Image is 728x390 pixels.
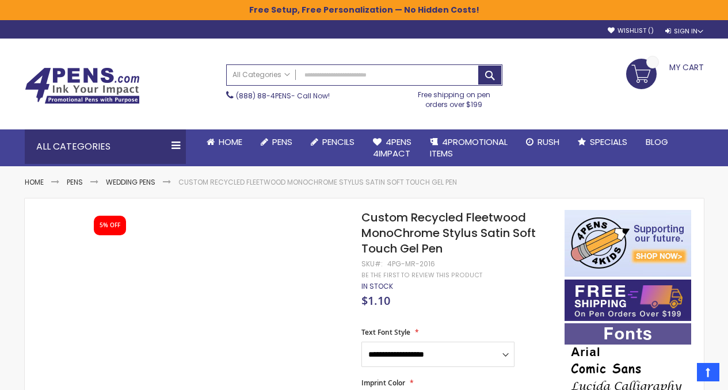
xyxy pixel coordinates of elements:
[569,129,636,155] a: Specials
[219,136,242,148] span: Home
[421,129,517,167] a: 4PROMOTIONALITEMS
[361,281,393,291] span: In stock
[361,293,390,308] span: $1.10
[373,136,411,159] span: 4Pens 4impact
[538,136,559,148] span: Rush
[590,136,627,148] span: Specials
[67,177,83,187] a: Pens
[106,177,155,187] a: Wedding Pens
[227,65,296,84] a: All Categories
[364,129,421,167] a: 4Pens4impact
[236,91,291,101] a: (888) 88-4PENS
[361,209,536,257] span: Custom Recycled Fleetwood MonoChrome Stylus Satin Soft Touch Gel Pen
[302,129,364,155] a: Pencils
[361,271,482,280] a: Be the first to review this product
[665,27,703,36] div: Sign In
[361,378,405,388] span: Imprint Color
[517,129,569,155] a: Rush
[608,26,654,35] a: Wishlist
[697,363,719,381] a: Top
[25,129,186,164] div: All Categories
[272,136,292,148] span: Pens
[565,210,691,277] img: 4pens 4 kids
[387,259,435,269] div: 4PG-MR-2016
[565,280,691,321] img: Free shipping on orders over $199
[322,136,355,148] span: Pencils
[100,221,120,230] div: 5% OFF
[25,67,140,104] img: 4Pens Custom Pens and Promotional Products
[251,129,302,155] a: Pens
[232,70,290,79] span: All Categories
[361,282,393,291] div: Availability
[236,91,330,101] span: - Call Now!
[646,136,668,148] span: Blog
[25,177,44,187] a: Home
[361,259,383,269] strong: SKU
[361,327,410,337] span: Text Font Style
[636,129,677,155] a: Blog
[430,136,508,159] span: 4PROMOTIONAL ITEMS
[197,129,251,155] a: Home
[178,178,457,187] li: Custom Recycled Fleetwood MonoChrome Stylus Satin Soft Touch Gel Pen
[406,86,502,109] div: Free shipping on pen orders over $199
